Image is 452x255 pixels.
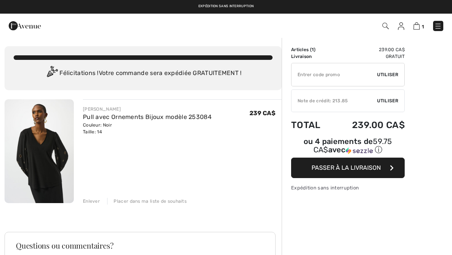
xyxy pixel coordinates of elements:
[83,113,212,120] a: Pull avec Ornements Bijoux modèle 253084
[291,53,332,60] td: Livraison
[16,242,264,249] h3: Questions ou commentaires?
[291,46,332,53] td: Articles ( )
[291,158,405,178] button: Passer à la livraison
[291,63,377,86] input: Code promo
[382,23,389,29] img: Recherche
[291,112,332,138] td: Total
[9,18,41,33] img: 1ère Avenue
[413,22,420,30] img: Panier d'achat
[398,22,404,30] img: Mes infos
[5,99,74,203] img: Pull avec Ornements Bijoux modèle 253084
[83,106,212,113] div: [PERSON_NAME]
[312,47,314,52] span: 1
[332,112,405,138] td: 239.00 CA$
[377,71,398,78] span: Utiliser
[83,198,100,205] div: Enlever
[434,22,442,30] img: Menu
[249,110,276,117] span: 239 CA$
[332,53,405,60] td: Gratuit
[291,184,405,191] div: Expédition sans interruption
[313,137,392,154] span: 59.75 CA$
[44,66,59,81] img: Congratulation2.svg
[14,66,273,81] div: Félicitations ! Votre commande sera expédiée GRATUITEMENT !
[291,138,405,158] div: ou 4 paiements de59.75 CA$avecSezzle Cliquez pour en savoir plus sur Sezzle
[291,97,377,104] div: Note de crédit: 213.85
[413,21,424,30] a: 1
[107,198,187,205] div: Placer dans ma liste de souhaits
[377,97,398,104] span: Utiliser
[9,22,41,29] a: 1ère Avenue
[83,122,212,135] div: Couleur: Noir Taille: 14
[332,46,405,53] td: 239.00 CA$
[346,147,373,154] img: Sezzle
[312,164,381,171] span: Passer à la livraison
[422,24,424,30] span: 1
[291,138,405,155] div: ou 4 paiements de avec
